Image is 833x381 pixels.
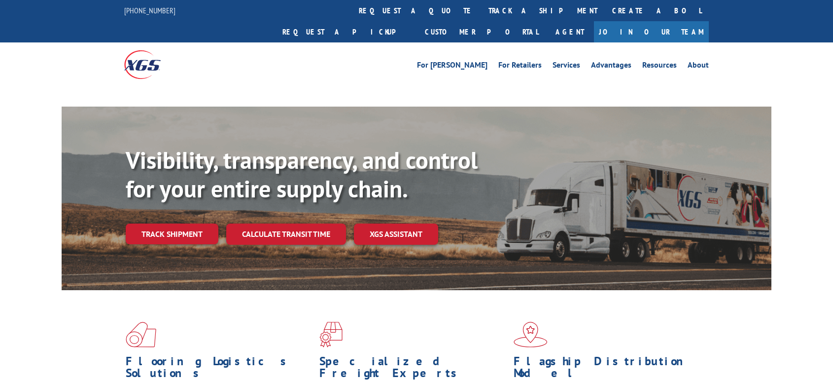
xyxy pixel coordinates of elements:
[688,61,709,72] a: About
[553,61,580,72] a: Services
[546,21,594,42] a: Agent
[514,322,548,347] img: xgs-icon-flagship-distribution-model-red
[417,21,546,42] a: Customer Portal
[417,61,487,72] a: For [PERSON_NAME]
[594,21,709,42] a: Join Our Team
[319,322,343,347] img: xgs-icon-focused-on-flooring-red
[124,5,175,15] a: [PHONE_NUMBER]
[126,145,478,204] b: Visibility, transparency, and control for your entire supply chain.
[354,224,438,245] a: XGS ASSISTANT
[126,322,156,347] img: xgs-icon-total-supply-chain-intelligence-red
[591,61,631,72] a: Advantages
[126,224,218,244] a: Track shipment
[498,61,542,72] a: For Retailers
[642,61,677,72] a: Resources
[275,21,417,42] a: Request a pickup
[226,224,346,245] a: Calculate transit time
